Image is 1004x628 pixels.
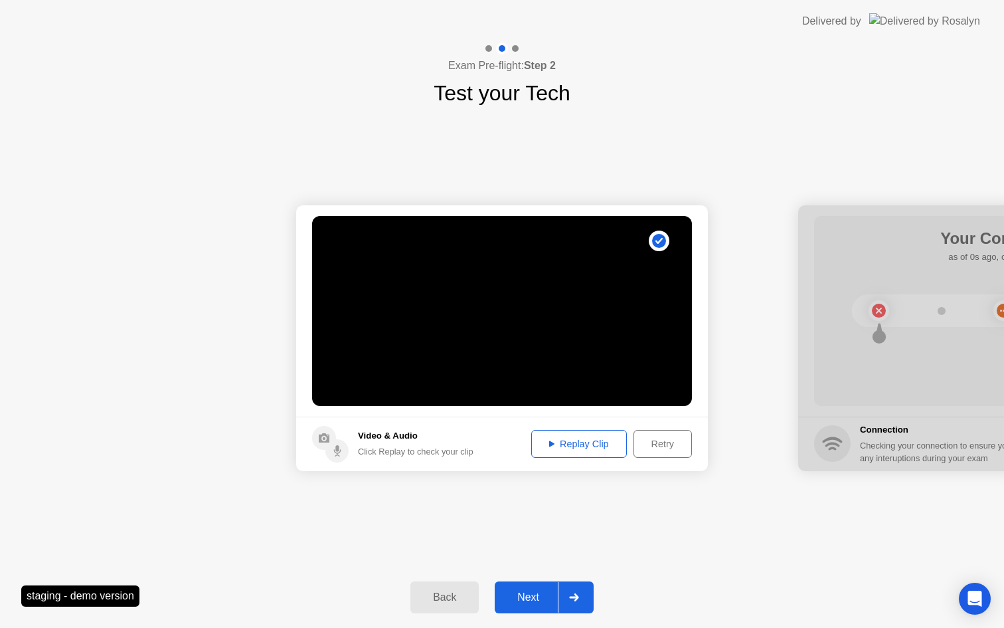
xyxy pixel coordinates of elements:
div: Retry [638,439,687,449]
div: Click Replay to check your clip [358,445,473,458]
div: staging - demo version [21,585,139,607]
img: Delivered by Rosalyn [869,13,980,29]
div: Replay Clip [536,439,622,449]
button: Replay Clip [531,430,627,458]
div: Open Intercom Messenger [959,583,991,615]
div: Delivered by [802,13,861,29]
button: Back [410,581,479,613]
h4: Exam Pre-flight: [448,58,556,74]
button: Next [495,581,594,613]
h5: Video & Audio [358,429,473,443]
button: Retry [633,430,692,458]
div: Back [414,591,475,603]
h1: Test your Tech [434,77,570,109]
div: Next [499,591,558,603]
b: Step 2 [524,60,556,71]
